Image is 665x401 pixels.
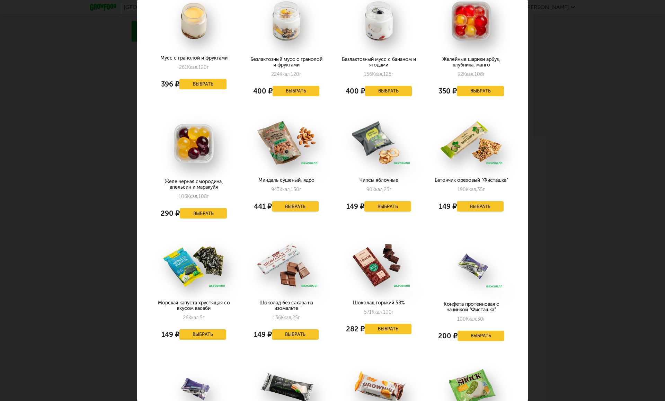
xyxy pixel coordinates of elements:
[346,242,412,289] img: big_2aRYlPL9YaKFMUeJ.png
[161,206,180,220] div: 290 ₽
[179,329,227,340] button: Выбрать
[438,84,457,98] div: 350 ₽
[483,71,485,77] span: г
[372,187,384,193] span: Ккал,
[161,119,227,168] img: big_eM9CPAtHQV3nKwWv.png
[346,322,365,336] div: 282 ₽
[299,71,301,77] span: г
[187,64,198,70] span: Ккал,
[156,55,232,61] div: Мусс с гранолой и фруктами
[254,328,272,341] div: 149 ₽
[254,119,319,167] img: big_RHCThfFg07zPqtRn.png
[203,315,205,321] span: г
[207,194,209,199] span: г
[483,316,485,322] span: г
[280,187,291,193] span: Ккал,
[273,315,300,321] div: 136 25
[457,86,504,96] button: Выбрать
[248,178,324,183] div: Миндаль сушеный, ядро
[466,316,477,322] span: Ккал,
[271,71,301,77] div: 224 120
[341,300,417,306] div: Шоколад горький 58%
[271,187,301,193] div: 943 150
[372,71,383,77] span: Ккал,
[341,57,417,68] div: Безлактозный мусс с бананом и ягодами
[389,187,391,193] span: г
[346,84,365,98] div: 400 ₽
[365,86,412,96] button: Выбрать
[248,300,324,311] div: Шоколад без сахара на изомальте
[457,316,485,322] div: 100 30
[188,315,200,321] span: Ккал,
[391,71,393,77] span: г
[341,178,417,183] div: Чипсы яблочные
[364,71,393,77] div: 156 125
[366,187,391,193] div: 90 25
[180,208,227,219] button: Выбрать
[372,309,383,315] span: Ккал,
[458,187,485,193] div: 190 35
[161,242,227,289] img: big_roXt81frokm2y8ft.png
[346,119,412,167] img: big_6k2VAfzvDCSQj5XW.png
[433,57,509,68] div: Желейные шарики арбуз, клубника, манго
[392,309,394,315] span: г
[272,329,319,340] button: Выбрать
[364,201,411,212] button: Выбрать
[438,119,504,167] img: big_DqMDf72cxEUMEQGT.png
[433,302,509,313] div: Конфета протеиновая с начинкой "Фисташка"
[183,315,205,321] div: 26 5
[187,194,198,199] span: Ккал,
[281,315,292,321] span: Ккал,
[433,178,509,183] div: Батончик ореховый "Фисташка"
[179,194,209,199] div: 106 108
[438,242,504,290] img: big_u2CKyFUaQolqdWgV.png
[179,64,209,70] div: 261 120
[254,242,319,289] img: big_p5L6hhdukh5Y9AMf.png
[161,328,179,341] div: 149 ₽
[483,187,485,193] span: г
[273,86,320,96] button: Выбрать
[207,64,209,70] span: г
[458,331,505,341] button: Выбрать
[179,79,227,89] button: Выбрать
[299,187,301,193] span: г
[156,300,232,311] div: Морская капуста хрустящая со вкусом васаби
[466,187,477,193] span: Ккал,
[439,199,457,213] div: 149 ₽
[463,71,475,77] span: Ккал,
[298,315,300,321] span: г
[248,57,324,68] div: Безлактозный мусс с гранолой и фруктами
[458,71,485,77] div: 92 108
[272,201,319,212] button: Выбрать
[253,84,273,98] div: 400 ₽
[438,329,458,343] div: 200 ₽
[457,201,504,212] button: Выбрать
[346,199,364,213] div: 149 ₽
[365,324,412,334] button: Выбрать
[364,309,394,315] div: 571 100
[161,77,179,91] div: 396 ₽
[280,71,291,77] span: Ккал,
[156,179,232,190] div: Желе черная смородина, апельсин и маракуйя
[254,199,272,213] div: 441 ₽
